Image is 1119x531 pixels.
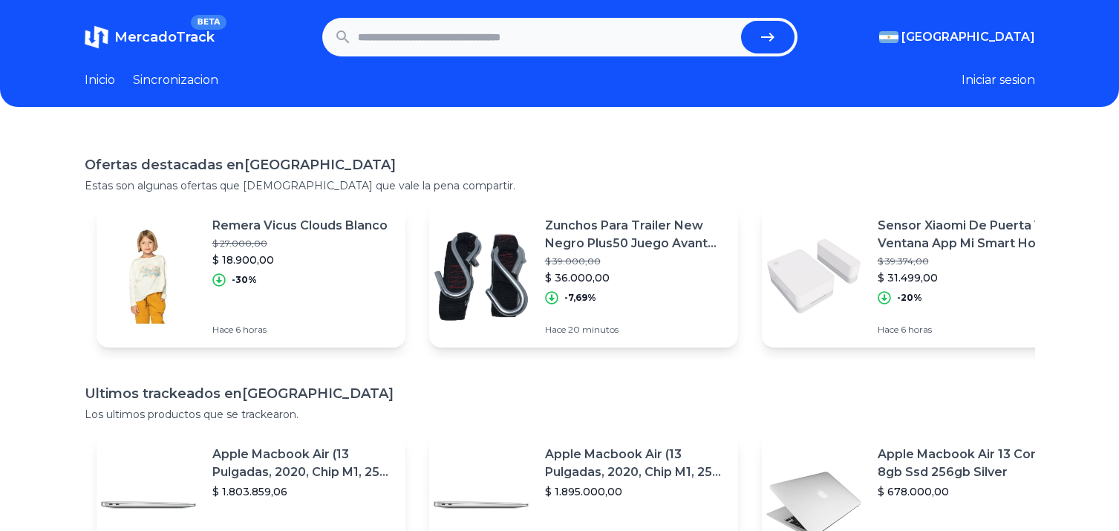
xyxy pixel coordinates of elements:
[962,71,1035,89] button: Iniciar sesion
[545,270,726,285] p: $ 36.000,00
[85,383,1035,404] h1: Ultimos trackeados en [GEOGRAPHIC_DATA]
[897,292,922,304] p: -20%
[879,31,898,43] img: Argentina
[97,205,405,348] a: Featured imageRemera Vicus Clouds Blanco$ 27.000,00$ 18.900,00-30%Hace 6 horas
[429,205,738,348] a: Featured imageZunchos Para Trailer New Negro Plus50 Juego Avant Motos$ 39.000,00$ 36.000,00-7,69%...
[879,28,1035,46] button: [GEOGRAPHIC_DATA]
[212,446,394,481] p: Apple Macbook Air (13 Pulgadas, 2020, Chip M1, 256 Gb De Ssd, 8 Gb De Ram) - Plata
[133,71,218,89] a: Sincronizacion
[85,154,1035,175] h1: Ofertas destacadas en [GEOGRAPHIC_DATA]
[97,224,200,328] img: Featured image
[878,217,1059,253] p: Sensor Xiaomi De Puerta Y Ventana App Mi Smart Home
[85,407,1035,422] p: Los ultimos productos que se trackearon.
[762,224,866,328] img: Featured image
[545,446,726,481] p: Apple Macbook Air (13 Pulgadas, 2020, Chip M1, 256 Gb De Ssd, 8 Gb De Ram) - Plata
[545,217,726,253] p: Zunchos Para Trailer New Negro Plus50 Juego Avant Motos
[545,255,726,267] p: $ 39.000,00
[762,205,1071,348] a: Featured imageSensor Xiaomi De Puerta Y Ventana App Mi Smart Home$ 39.374,00$ 31.499,00-20%Hace 6...
[212,238,388,250] p: $ 27.000,00
[85,25,108,49] img: MercadoTrack
[85,71,115,89] a: Inicio
[85,178,1035,193] p: Estas son algunas ofertas que [DEMOGRAPHIC_DATA] que vale la pena compartir.
[564,292,596,304] p: -7,69%
[212,484,394,499] p: $ 1.803.859,06
[212,253,388,267] p: $ 18.900,00
[878,255,1059,267] p: $ 39.374,00
[114,29,215,45] span: MercadoTrack
[545,484,726,499] p: $ 1.895.000,00
[85,25,215,49] a: MercadoTrackBETA
[901,28,1035,46] span: [GEOGRAPHIC_DATA]
[212,324,388,336] p: Hace 6 horas
[878,446,1059,481] p: Apple Macbook Air 13 Core I5 8gb Ssd 256gb Silver
[545,324,726,336] p: Hace 20 minutos
[878,484,1059,499] p: $ 678.000,00
[878,270,1059,285] p: $ 31.499,00
[191,15,226,30] span: BETA
[878,324,1059,336] p: Hace 6 horas
[232,274,257,286] p: -30%
[212,217,388,235] p: Remera Vicus Clouds Blanco
[429,224,533,328] img: Featured image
